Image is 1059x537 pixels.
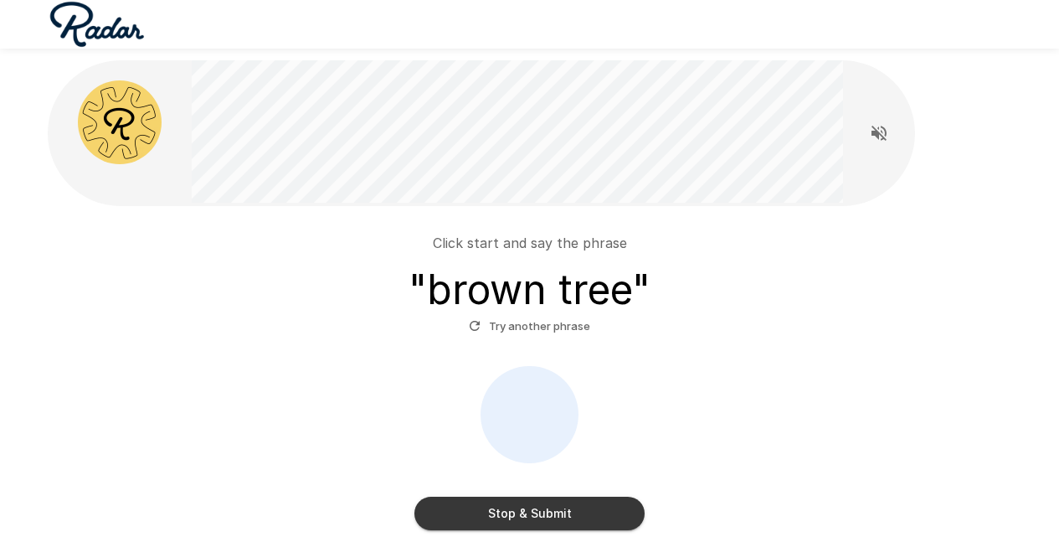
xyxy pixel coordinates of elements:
button: Try another phrase [465,313,594,339]
p: Click start and say the phrase [433,233,627,253]
h3: " brown tree " [409,266,650,313]
button: Read questions aloud [862,116,896,150]
button: Stop & Submit [414,497,645,530]
img: radar_avatar.png [78,80,162,164]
